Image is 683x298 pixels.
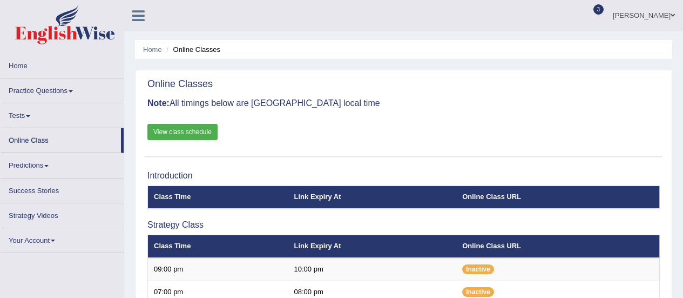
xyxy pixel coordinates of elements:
a: Your Account [1,228,124,249]
span: Inactive [462,287,494,297]
a: Home [143,45,162,54]
span: 3 [593,4,604,15]
td: 10:00 pm [288,258,457,281]
h3: All timings below are [GEOGRAPHIC_DATA] local time [147,98,660,108]
a: Home [1,54,124,75]
th: Online Class URL [456,235,659,258]
a: Success Stories [1,178,124,200]
a: Tests [1,103,124,124]
a: View class schedule [147,124,218,140]
a: Predictions [1,153,124,174]
h3: Introduction [147,171,660,181]
h3: Strategy Class [147,220,660,230]
th: Link Expiry At [288,235,457,258]
span: Inactive [462,264,494,274]
a: Practice Questions [1,78,124,100]
th: Class Time [148,235,288,258]
b: Note: [147,98,170,108]
th: Class Time [148,186,288,209]
a: Strategy Videos [1,203,124,224]
h2: Online Classes [147,79,213,90]
th: Link Expiry At [288,186,457,209]
a: Online Class [1,128,121,149]
li: Online Classes [164,44,220,55]
td: 09:00 pm [148,258,288,281]
th: Online Class URL [456,186,659,209]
